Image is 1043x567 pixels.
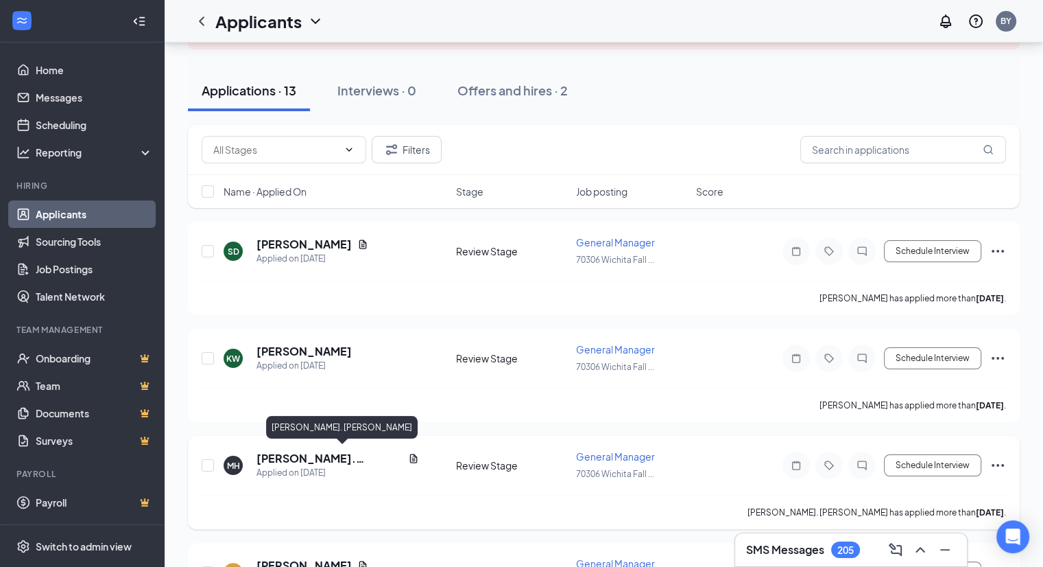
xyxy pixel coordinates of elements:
[983,144,994,155] svg: MagnifyingGlass
[408,453,419,464] svg: Document
[36,400,153,427] a: DocumentsCrown
[854,353,870,364] svg: ChatInactive
[819,400,1006,411] p: [PERSON_NAME] has applied more than .
[819,292,1006,304] p: [PERSON_NAME] has applied more than .
[36,200,153,228] a: Applicants
[576,343,655,356] span: General Manager
[228,246,239,257] div: SD
[456,244,568,258] div: Review Stage
[821,460,837,471] svg: Tag
[912,542,928,558] svg: ChevronUp
[937,13,954,30] svg: Notifications
[226,353,240,364] div: KW
[457,82,568,99] div: Offers and hires · 2
[256,344,352,359] h5: [PERSON_NAME]
[456,351,568,365] div: Review Stage
[36,540,132,553] div: Switch to admin view
[36,56,153,84] a: Home
[383,141,400,158] svg: Filter
[372,136,442,163] button: Filter Filters
[990,243,1006,259] svg: Ellipses
[224,185,307,198] span: Name · Applied On
[16,324,150,336] div: Team Management
[968,13,984,30] svg: QuestionInfo
[909,539,931,561] button: ChevronUp
[1000,15,1011,27] div: BY
[256,451,403,466] h5: [PERSON_NAME]. [PERSON_NAME]
[576,450,655,463] span: General Manager
[357,239,368,250] svg: Document
[36,372,153,400] a: TeamCrown
[884,454,981,476] button: Schedule Interview
[15,14,29,27] svg: WorkstreamLogo
[344,144,355,155] svg: ChevronDown
[576,236,655,248] span: General Manager
[202,82,296,99] div: Applications · 13
[36,255,153,283] a: Job Postings
[576,469,654,479] span: 70306 Wichita Fall ...
[788,460,804,471] svg: Note
[36,146,154,159] div: Reporting
[885,539,907,561] button: ComposeMessage
[16,540,30,553] svg: Settings
[996,520,1029,553] div: Open Intercom Messenger
[337,82,416,99] div: Interviews · 0
[266,416,418,439] div: [PERSON_NAME]. [PERSON_NAME]
[213,142,338,157] input: All Stages
[821,246,837,257] svg: Tag
[36,489,153,516] a: PayrollCrown
[837,544,854,556] div: 205
[887,542,904,558] svg: ComposeMessage
[193,13,210,30] svg: ChevronLeft
[132,14,146,28] svg: Collapse
[821,353,837,364] svg: Tag
[16,468,150,480] div: Payroll
[854,460,870,471] svg: ChatInactive
[256,237,352,252] h5: [PERSON_NAME]
[36,345,153,372] a: OnboardingCrown
[788,246,804,257] svg: Note
[307,13,324,30] svg: ChevronDown
[576,185,627,198] span: Job posting
[696,185,723,198] span: Score
[788,353,804,364] svg: Note
[36,111,153,139] a: Scheduling
[746,542,824,557] h3: SMS Messages
[256,252,368,266] div: Applied on [DATE]
[36,228,153,255] a: Sourcing Tools
[976,507,1004,518] b: [DATE]
[16,146,30,159] svg: Analysis
[976,293,1004,303] b: [DATE]
[36,283,153,310] a: Talent Network
[576,255,654,265] span: 70306 Wichita Fall ...
[800,136,1006,163] input: Search in applications
[747,507,1006,518] p: [PERSON_NAME]. [PERSON_NAME] has applied more than .
[215,10,302,33] h1: Applicants
[976,400,1004,410] b: [DATE]
[884,240,981,262] button: Schedule Interview
[937,542,953,558] svg: Minimize
[36,84,153,111] a: Messages
[256,359,352,373] div: Applied on [DATE]
[884,347,981,369] button: Schedule Interview
[456,185,483,198] span: Stage
[934,539,956,561] button: Minimize
[456,459,568,472] div: Review Stage
[990,350,1006,367] svg: Ellipses
[854,246,870,257] svg: ChatInactive
[36,427,153,454] a: SurveysCrown
[990,457,1006,474] svg: Ellipses
[576,362,654,372] span: 70306 Wichita Fall ...
[16,180,150,192] div: Hiring
[256,466,419,480] div: Applied on [DATE]
[227,460,240,472] div: MH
